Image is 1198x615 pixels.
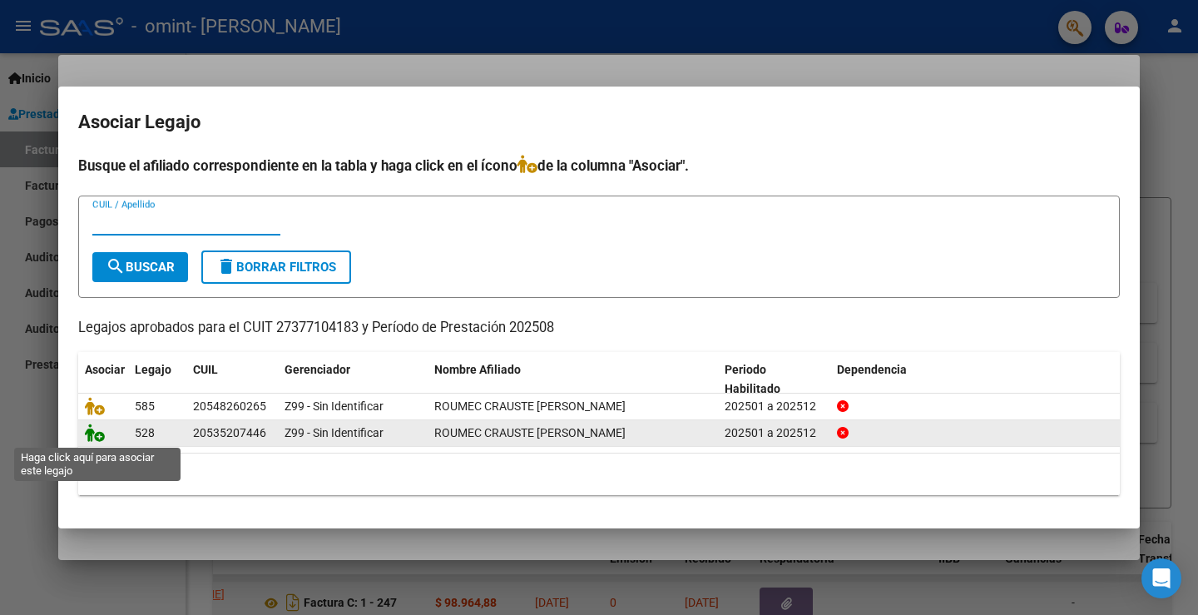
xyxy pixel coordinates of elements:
datatable-header-cell: CUIL [186,352,278,407]
span: Legajo [135,363,171,376]
div: 202501 a 202512 [725,424,824,443]
div: 2 registros [78,454,1120,495]
datatable-header-cell: Periodo Habilitado [718,352,830,407]
button: Borrar Filtros [201,250,351,284]
span: CUIL [193,363,218,376]
datatable-header-cell: Nombre Afiliado [428,352,718,407]
span: Asociar [85,363,125,376]
h4: Busque el afiliado correspondiente en la tabla y haga click en el ícono de la columna "Asociar". [78,155,1120,176]
p: Legajos aprobados para el CUIT 27377104183 y Período de Prestación 202508 [78,318,1120,339]
datatable-header-cell: Dependencia [830,352,1121,407]
datatable-header-cell: Gerenciador [278,352,428,407]
button: Buscar [92,252,188,282]
span: Periodo Habilitado [725,363,780,395]
span: Z99 - Sin Identificar [285,399,384,413]
div: 20548260265 [193,397,266,416]
datatable-header-cell: Asociar [78,352,128,407]
mat-icon: search [106,256,126,276]
span: Dependencia [837,363,907,376]
span: Borrar Filtros [216,260,336,275]
div: Open Intercom Messenger [1141,558,1181,598]
mat-icon: delete [216,256,236,276]
span: Nombre Afiliado [434,363,521,376]
span: ROUMEC CRAUSTE GABRIEL FRANCISCO [434,426,626,439]
span: ROUMEC CRAUSTE MIGUEL MATIAS [434,399,626,413]
datatable-header-cell: Legajo [128,352,186,407]
span: Buscar [106,260,175,275]
span: 585 [135,399,155,413]
span: Gerenciador [285,363,350,376]
div: 20535207446 [193,424,266,443]
span: 528 [135,426,155,439]
div: 202501 a 202512 [725,397,824,416]
h2: Asociar Legajo [78,107,1120,138]
span: Z99 - Sin Identificar [285,426,384,439]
